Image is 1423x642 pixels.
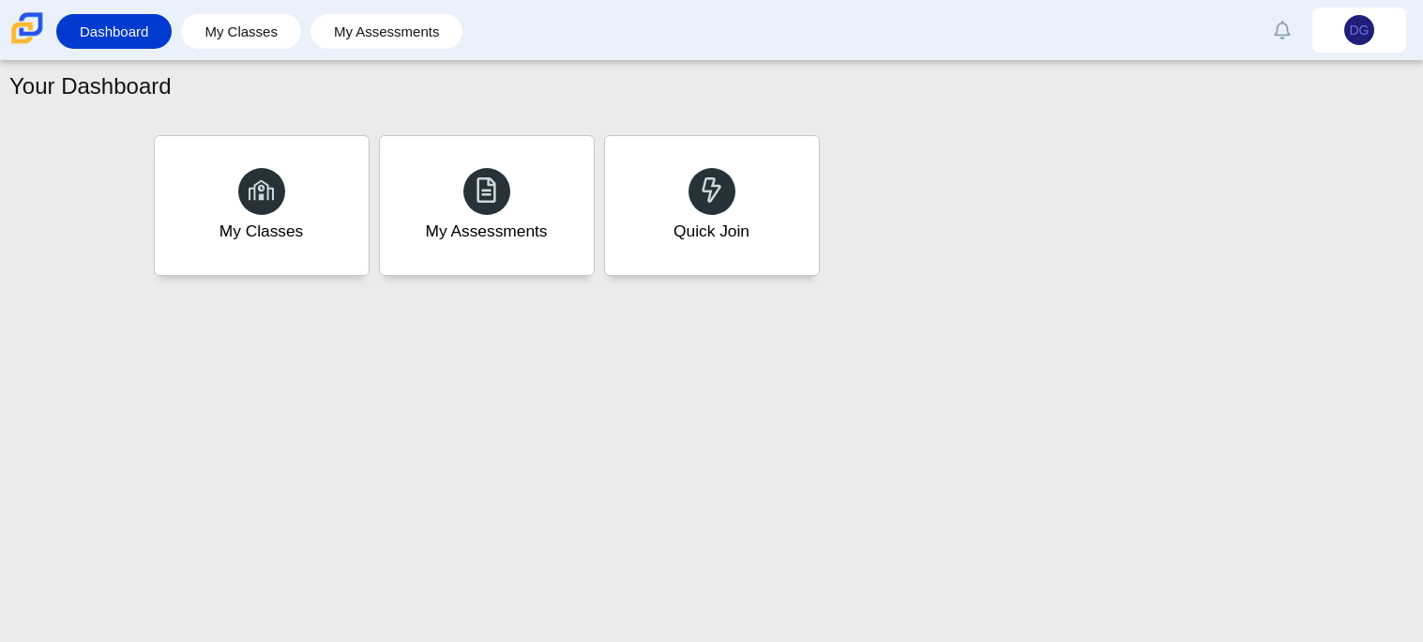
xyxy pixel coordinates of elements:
a: Alerts [1262,9,1303,51]
a: Dashboard [66,14,162,49]
div: Quick Join [674,220,749,243]
a: My Assessments [320,14,454,49]
a: DG [1312,8,1406,53]
a: Carmen School of Science & Technology [8,35,47,51]
span: DG [1350,23,1370,37]
div: My Classes [220,220,304,243]
a: My Classes [154,135,370,276]
img: Carmen School of Science & Technology [8,8,47,48]
a: My Classes [190,14,292,49]
div: My Assessments [426,220,548,243]
a: Quick Join [604,135,820,276]
h1: Your Dashboard [9,70,172,102]
a: My Assessments [379,135,595,276]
